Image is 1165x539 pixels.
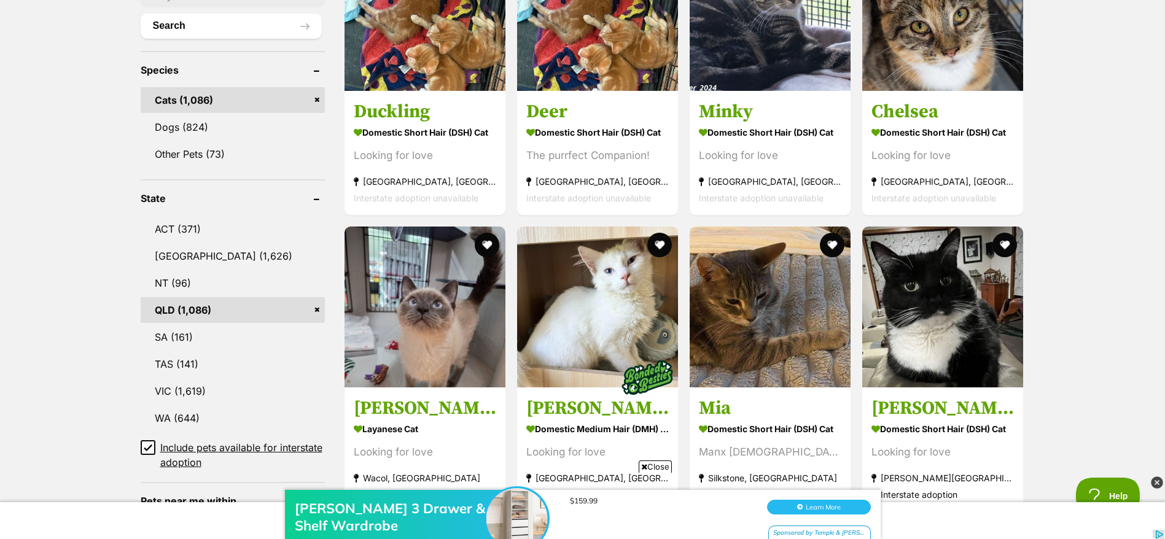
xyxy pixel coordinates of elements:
[141,114,325,140] a: Dogs (824)
[517,387,678,512] a: [PERSON_NAME] Domestic Medium Hair (DMH) Cat Looking for love [GEOGRAPHIC_DATA], [GEOGRAPHIC_DATA...
[141,297,325,323] a: QLD (1,086)
[690,90,851,215] a: Minky Domestic Short Hair (DSH) Cat Looking for love [GEOGRAPHIC_DATA], [GEOGRAPHIC_DATA] Interst...
[141,216,325,242] a: ACT (371)
[699,173,841,189] strong: [GEOGRAPHIC_DATA], [GEOGRAPHIC_DATA]
[862,387,1023,512] a: [PERSON_NAME] aka [PERSON_NAME] Domestic Short Hair (DSH) Cat Looking for love [PERSON_NAME][GEOG...
[354,420,496,438] strong: Layanese Cat
[526,173,669,189] strong: [GEOGRAPHIC_DATA], [GEOGRAPHIC_DATA]
[862,90,1023,215] a: Chelsea Domestic Short Hair (DSH) Cat Looking for love [GEOGRAPHIC_DATA], [GEOGRAPHIC_DATA] Inter...
[526,444,669,460] div: Looking for love
[354,123,496,141] strong: Domestic Short Hair (DSH) Cat
[526,123,669,141] strong: Domestic Short Hair (DSH) Cat
[517,90,678,215] a: Deer Domestic Short Hair (DSH) Cat The purrfect Companion! [GEOGRAPHIC_DATA], [GEOGRAPHIC_DATA] I...
[768,60,871,76] div: Sponsored by Temple & [PERSON_NAME]
[141,141,325,167] a: Other Pets (73)
[699,444,841,460] div: Manx [DEMOGRAPHIC_DATA] Cutie
[354,173,496,189] strong: [GEOGRAPHIC_DATA], [GEOGRAPHIC_DATA]
[141,324,325,350] a: SA (161)
[871,397,1014,420] h3: [PERSON_NAME] aka [PERSON_NAME]
[354,397,496,420] h3: [PERSON_NAME]
[141,351,325,377] a: TAS (141)
[160,440,325,470] span: Include pets available for interstate adoption
[871,420,1014,438] strong: Domestic Short Hair (DSH) Cat
[526,192,651,203] span: Interstate adoption unavailable
[699,192,824,203] span: Interstate adoption unavailable
[141,193,325,204] header: State
[647,233,672,257] button: favourite
[141,405,325,431] a: WA (644)
[486,23,548,84] img: Cassandra 3 Drawer & Shelf Wardrobe
[354,192,478,203] span: Interstate adoption unavailable
[871,123,1014,141] strong: Domestic Short Hair (DSH) Cat
[141,14,322,38] button: Search
[295,34,491,69] div: [PERSON_NAME] 3 Drawer & Shelf Wardrobe
[526,420,669,438] strong: Domestic Medium Hair (DMH) Cat
[871,173,1014,189] strong: [GEOGRAPHIC_DATA], [GEOGRAPHIC_DATA]
[617,347,678,408] img: bonded besties
[639,460,672,473] span: Close
[345,387,505,512] a: [PERSON_NAME] Layanese Cat Looking for love Wacol, [GEOGRAPHIC_DATA] Interstate adoption unavailable
[820,233,844,257] button: favourite
[871,444,1014,460] div: Looking for love
[570,31,754,40] div: $159.99
[141,243,325,269] a: [GEOGRAPHIC_DATA] (1,626)
[526,99,669,123] h3: Deer
[1151,476,1163,489] img: close_grey_3x.png
[699,420,841,438] strong: Domestic Short Hair (DSH) Cat
[526,397,669,420] h3: [PERSON_NAME]
[517,227,678,387] img: Sven - Domestic Medium Hair (DMH) Cat
[699,123,841,141] strong: Domestic Short Hair (DSH) Cat
[767,34,871,49] button: Learn More
[862,227,1023,387] img: Nikita aka Nikki - Domestic Short Hair (DSH) Cat
[345,227,505,387] img: Tobias - Layanese Cat
[354,147,496,163] div: Looking for love
[699,99,841,123] h3: Minky
[354,444,496,460] div: Looking for love
[141,378,325,404] a: VIC (1,619)
[699,397,841,420] h3: Mia
[526,147,669,163] div: The purrfect Companion!
[699,147,841,163] div: Looking for love
[475,233,499,257] button: favourite
[690,387,851,512] a: Mia Domestic Short Hair (DSH) Cat Manx [DEMOGRAPHIC_DATA] Cutie Silkstone, [GEOGRAPHIC_DATA] Inte...
[141,87,325,113] a: Cats (1,086)
[993,233,1018,257] button: favourite
[345,90,505,215] a: Duckling Domestic Short Hair (DSH) Cat Looking for love [GEOGRAPHIC_DATA], [GEOGRAPHIC_DATA] Inte...
[141,440,325,470] a: Include pets available for interstate adoption
[141,64,325,76] header: Species
[690,227,851,387] img: Mia - Domestic Short Hair (DSH) Cat
[871,147,1014,163] div: Looking for love
[141,270,325,296] a: NT (96)
[871,99,1014,123] h3: Chelsea
[871,192,996,203] span: Interstate adoption unavailable
[354,99,496,123] h3: Duckling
